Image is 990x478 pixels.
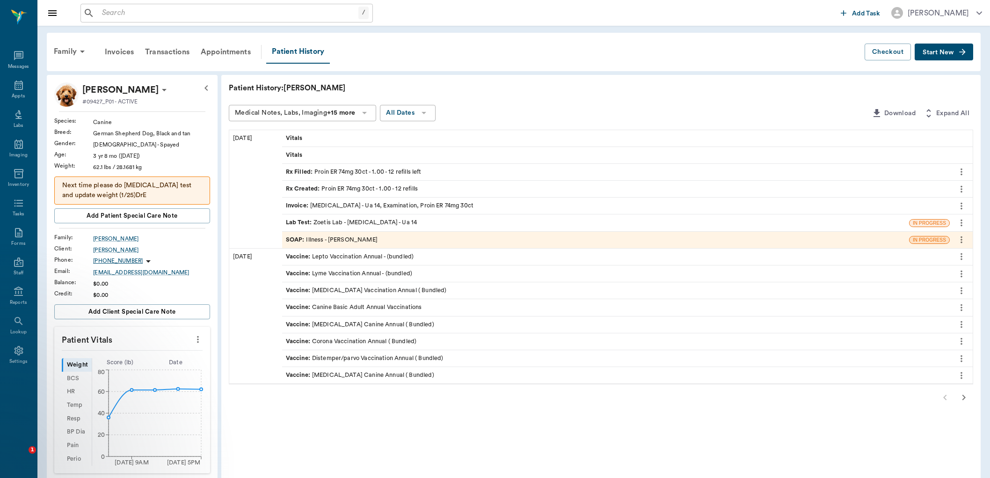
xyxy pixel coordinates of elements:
span: Vaccine : [286,303,312,312]
div: Family [48,40,94,63]
b: +15 more [327,110,355,116]
div: Messages [8,63,29,70]
div: Forms [11,240,25,247]
div: [MEDICAL_DATA] - Ua 14, Examination, Proin ER 74mg 30ct [286,201,473,210]
div: Family : [54,233,93,242]
span: Invoice : [286,201,310,210]
button: Checkout [865,44,911,61]
button: more [954,283,969,299]
div: Appts [12,93,25,100]
a: Invoices [99,41,139,63]
span: Rx Created : [286,184,322,193]
div: Score ( lb ) [92,358,148,367]
div: Corona Vaccination Annual ( Bundled) [286,337,417,346]
button: Close drawer [43,4,62,22]
iframe: Intercom notifications message [7,387,194,453]
div: [MEDICAL_DATA] Canine Annual ( Bundled) [286,371,434,380]
div: Breed : [54,128,93,136]
div: Distemper/parvo Vaccination Annual ( Bundled) [286,354,444,363]
div: Canine Basic Adult Annual Vaccinations [286,303,422,312]
div: [MEDICAL_DATA] Canine Annual ( Bundled) [286,320,434,329]
tspan: [DATE] 9AM [115,460,149,465]
div: Zoetis Lab - [MEDICAL_DATA] - Ua 14 [286,218,417,227]
p: #09427_P01 - ACTIVE [82,97,138,106]
div: IN PROGRESS [909,219,950,227]
p: Patient Vitals [54,327,210,350]
div: 62.1 lbs / 28.1681 kg [93,163,210,171]
div: [PERSON_NAME] [908,7,969,19]
div: Imaging [9,152,28,159]
p: Next time please do [MEDICAL_DATA] test and update weight (1/25)DrE [62,181,202,200]
div: Date [148,358,204,367]
div: Age : [54,150,93,159]
span: Add client Special Care Note [88,307,176,317]
div: Client : [54,244,93,253]
div: [MEDICAL_DATA] Vaccination Annual ( Bundled) [286,286,447,295]
span: Vaccine : [286,354,312,363]
button: Download [867,105,919,122]
div: Staff [14,270,23,277]
button: more [954,368,969,383]
button: All Dates [380,105,436,121]
a: [EMAIL_ADDRESS][DOMAIN_NAME] [93,268,210,277]
button: more [954,333,969,349]
span: Vaccine : [286,252,312,261]
div: [PERSON_NAME] [93,246,210,254]
button: more [954,316,969,332]
div: Gender : [54,139,93,147]
div: Reports [10,299,27,306]
div: Labs [14,122,23,129]
button: more [954,249,969,265]
button: more [954,351,969,367]
div: Settings [9,358,28,365]
button: Add Task [837,4,884,22]
button: more [954,266,969,282]
div: Lepto Vaccination Annual - (bundled) [286,252,414,261]
button: Add client Special Care Note [54,304,210,319]
div: Proin ER 74mg 30ct - 1.00 - 12 refills left [286,168,422,176]
span: Vitals [286,134,305,143]
span: Vaccine : [286,337,312,346]
button: more [954,232,969,248]
div: Inventory [8,181,29,188]
a: Transactions [139,41,195,63]
a: Patient History [266,40,330,64]
div: [DATE] [229,130,282,248]
tspan: 80 [98,369,105,375]
div: Medical Notes, Labs, Imaging [235,107,355,119]
div: BCS [62,372,92,385]
span: Add patient Special Care Note [87,211,177,221]
div: Proin ER 74mg 30ct - 1.00 - 12 refills [286,184,418,193]
div: German Shepherd Dog, Black and tan [93,129,210,138]
span: Expand All [936,108,969,119]
div: Canine [93,118,210,126]
a: Appointments [195,41,256,63]
span: Rx Filled : [286,168,315,176]
div: Credit : [54,289,93,298]
a: [PERSON_NAME] [93,235,210,243]
span: IN PROGRESS [910,220,949,227]
button: more [954,181,969,197]
div: $0.00 [93,279,210,288]
div: Sasha Perella [82,82,159,97]
button: more [954,215,969,231]
div: Illness - [PERSON_NAME] [286,235,378,244]
button: more [954,198,969,214]
tspan: [DATE] 5PM [167,460,201,465]
span: Vitals [286,151,305,160]
div: Balance : [54,278,93,287]
div: Tasks [13,211,24,218]
div: Weight : [54,162,93,170]
span: Vaccine : [286,286,312,295]
div: / [358,7,369,19]
span: Vaccine : [286,269,312,278]
img: Profile Image [54,82,79,107]
div: Lookup [10,329,27,336]
div: [DATE] [229,249,282,384]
